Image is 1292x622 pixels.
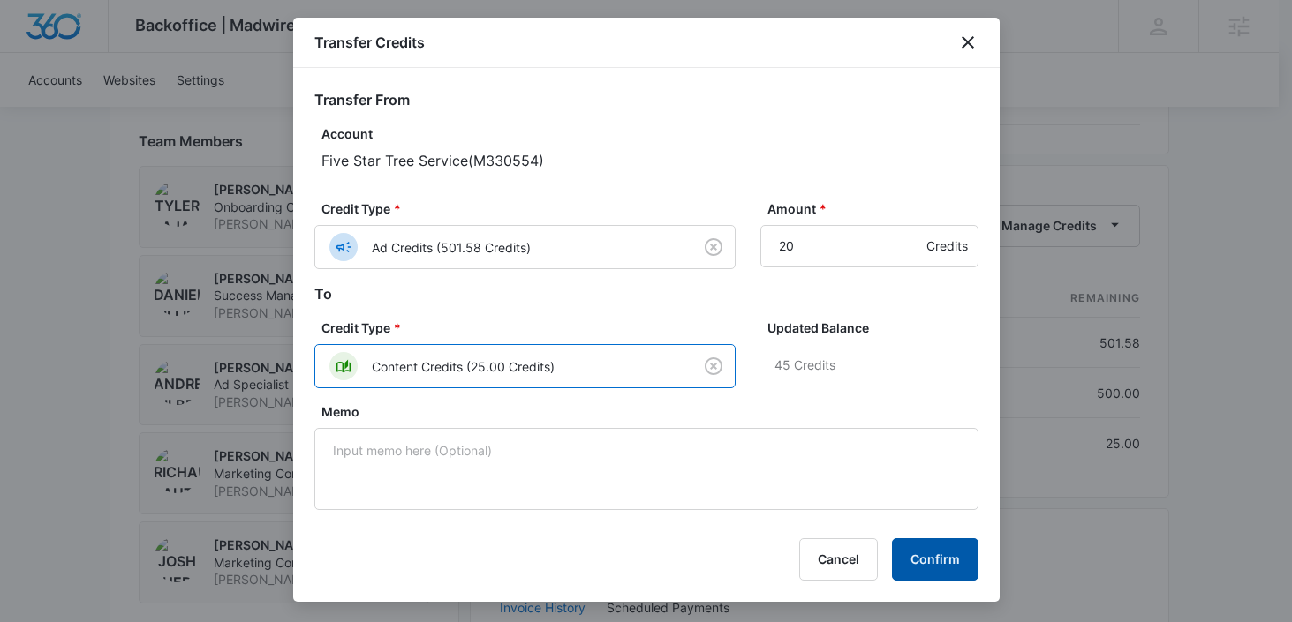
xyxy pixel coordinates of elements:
[767,199,986,218] label: Amount
[957,32,978,53] button: close
[28,28,42,42] img: logo_orange.svg
[926,225,968,267] div: Credits
[314,89,978,110] h2: Transfer From
[46,46,194,60] div: Domain: [DOMAIN_NAME]
[799,538,878,581] button: Cancel
[48,102,62,116] img: tab_domain_overview_orange.svg
[321,517,978,536] p: 0/40
[774,344,978,386] p: 45 Credits
[321,402,986,421] label: Memo
[314,283,978,304] h2: To
[176,102,190,116] img: tab_keywords_by_traffic_grey.svg
[321,318,743,337] label: Credit Type
[372,238,531,257] p: Ad Credits (501.58 Credits)
[372,357,555,376] p: Content Credits (25.00 Credits)
[892,538,978,581] button: Confirm
[28,46,42,60] img: website_grey.svg
[767,318,986,337] label: Updated Balance
[195,104,298,116] div: Keywords by Traffic
[49,28,87,42] div: v 4.0.25
[321,124,978,143] p: Account
[321,150,978,171] p: Five Star Tree Service ( M330554 )
[314,32,425,53] h1: Transfer Credits
[321,199,743,218] label: Credit Type
[699,233,728,261] button: Clear
[699,352,728,380] button: Clear
[67,104,158,116] div: Domain Overview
